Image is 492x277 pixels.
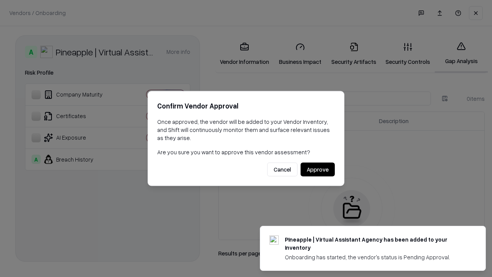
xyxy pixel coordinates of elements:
[267,163,298,177] button: Cancel
[157,100,335,112] h2: Confirm Vendor Approval
[269,235,279,245] img: trypineapple.com
[157,118,335,142] p: Once approved, the vendor will be added to your Vendor Inventory, and Shift will continuously mon...
[157,148,335,156] p: Are you sure you want to approve this vendor assessment?
[285,235,467,252] div: Pineapple | Virtual Assistant Agency has been added to your inventory
[285,253,467,261] div: Onboarding has started, the vendor's status is Pending Approval.
[301,163,335,177] button: Approve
